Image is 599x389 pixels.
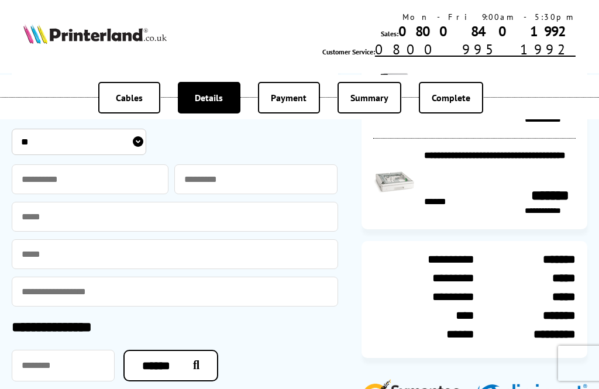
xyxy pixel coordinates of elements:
span: Sales: [381,29,398,38]
a: 0800 995 1992 [375,40,576,58]
span: Details [195,92,223,104]
a: 0800 840 1992 [398,22,576,40]
span: Summary [350,92,388,104]
span: Complete [432,92,470,104]
span: Payment [271,92,307,104]
div: Mon - Fri 9:00am - 5:30pm [322,12,576,22]
span: Cables [116,92,143,104]
span: Customer Service: [322,47,375,56]
img: Printerland Logo [23,24,167,44]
